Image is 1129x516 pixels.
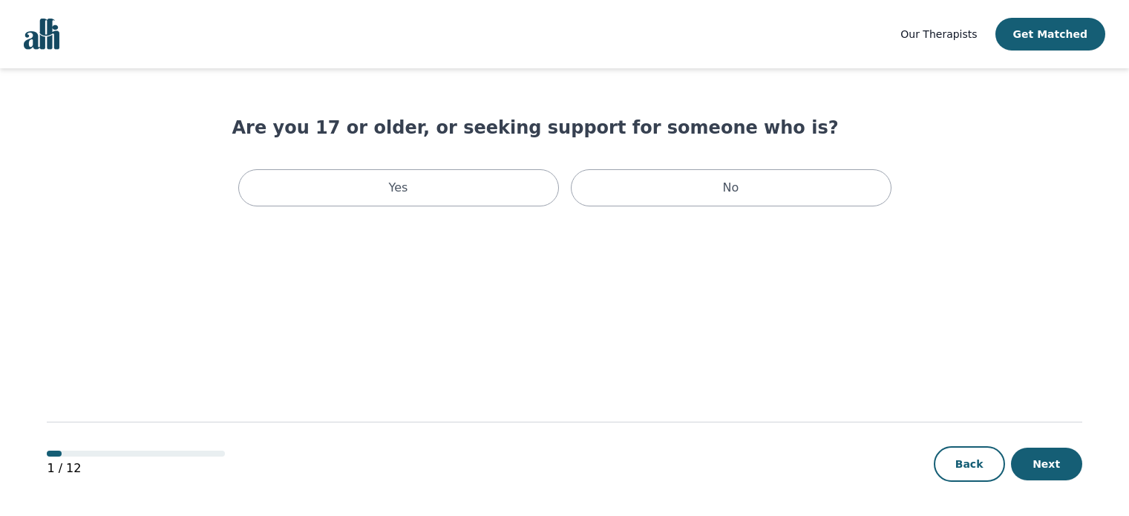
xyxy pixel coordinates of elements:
[389,179,408,197] p: Yes
[232,116,897,140] h1: Are you 17 or older, or seeking support for someone who is?
[900,25,977,43] a: Our Therapists
[47,460,225,477] p: 1 / 12
[24,19,59,50] img: alli logo
[1011,448,1082,480] button: Next
[723,179,739,197] p: No
[995,18,1105,50] button: Get Matched
[900,28,977,40] span: Our Therapists
[934,446,1005,482] button: Back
